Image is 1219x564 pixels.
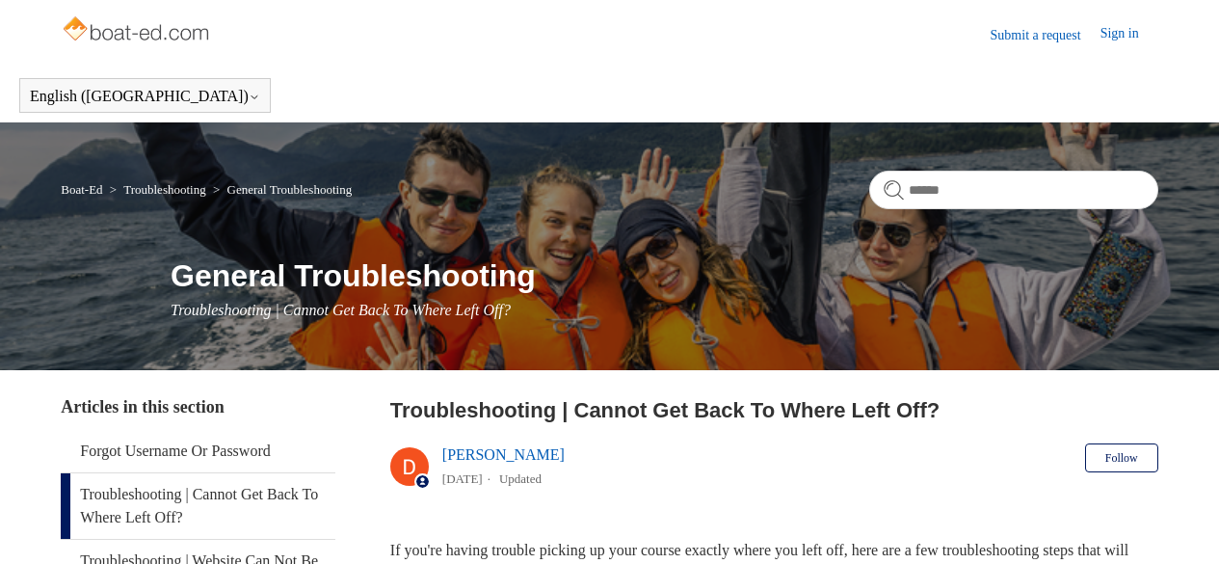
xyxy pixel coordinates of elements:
li: Boat-Ed [61,182,106,197]
li: Troubleshooting [106,182,209,197]
span: Troubleshooting | Cannot Get Back To Where Left Off? [171,302,511,318]
a: Troubleshooting [123,182,205,197]
img: Boat-Ed Help Center home page [61,12,214,50]
a: Forgot Username Or Password [61,430,335,472]
a: General Troubleshooting [227,182,353,197]
a: Submit a request [991,25,1100,45]
button: Follow Article [1085,443,1158,472]
li: Updated [499,471,542,486]
a: Boat-Ed [61,182,102,197]
li: General Troubleshooting [209,182,352,197]
a: Troubleshooting | Cannot Get Back To Where Left Off? [61,473,335,539]
h2: Troubleshooting | Cannot Get Back To Where Left Off? [390,394,1158,426]
div: Live chat [1169,514,1219,564]
button: English ([GEOGRAPHIC_DATA]) [30,88,260,105]
input: Search [869,171,1158,209]
a: [PERSON_NAME] [442,446,565,463]
h1: General Troubleshooting [171,253,1158,299]
a: Sign in [1100,23,1158,46]
span: Articles in this section [61,397,224,416]
time: 05/14/2024, 16:31 [442,471,483,486]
